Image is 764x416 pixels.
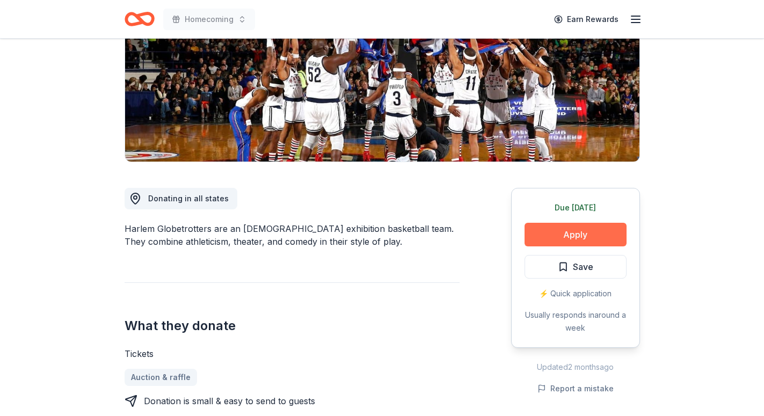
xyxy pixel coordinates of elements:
h2: What they donate [125,317,460,334]
button: Report a mistake [537,382,614,395]
a: Earn Rewards [548,10,625,29]
button: Save [525,255,627,279]
div: Harlem Globetrotters are an [DEMOGRAPHIC_DATA] exhibition basketball team. They combine athletici... [125,222,460,248]
a: Auction & raffle [125,369,197,386]
div: ⚡️ Quick application [525,287,627,300]
span: Donating in all states [148,194,229,203]
button: Homecoming [163,9,255,30]
div: Donation is small & easy to send to guests [144,395,315,407]
div: Due [DATE] [525,201,627,214]
button: Apply [525,223,627,246]
div: Tickets [125,347,460,360]
span: Save [573,260,593,274]
span: Homecoming [185,13,234,26]
div: Usually responds in around a week [525,309,627,334]
a: Home [125,6,155,32]
div: Updated 2 months ago [511,361,640,374]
